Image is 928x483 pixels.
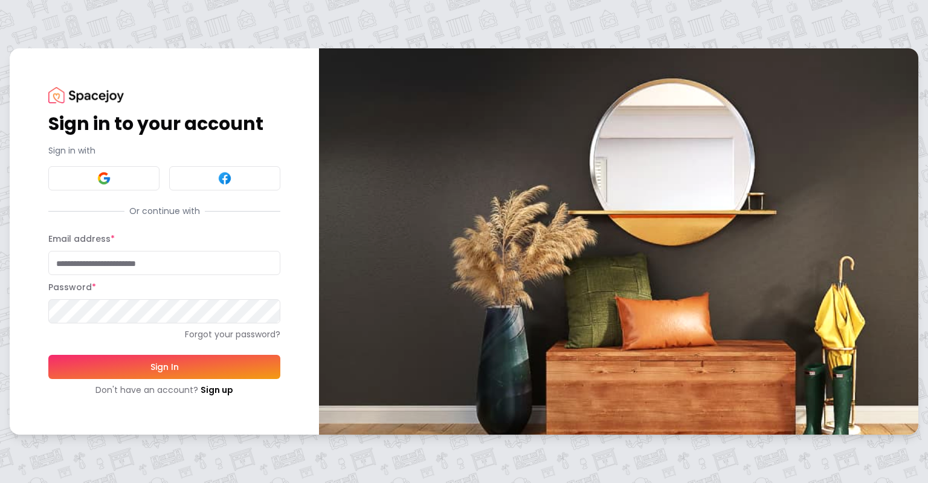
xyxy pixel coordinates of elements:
a: Sign up [201,384,233,396]
p: Sign in with [48,144,280,157]
label: Email address [48,233,115,245]
img: Facebook signin [217,171,232,186]
button: Sign In [48,355,280,379]
a: Forgot your password? [48,328,280,340]
span: Or continue with [124,205,205,217]
div: Don't have an account? [48,384,280,396]
img: Spacejoy Logo [48,87,124,103]
img: Google signin [97,171,111,186]
img: banner [319,48,918,435]
h1: Sign in to your account [48,113,280,135]
label: Password [48,281,96,293]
